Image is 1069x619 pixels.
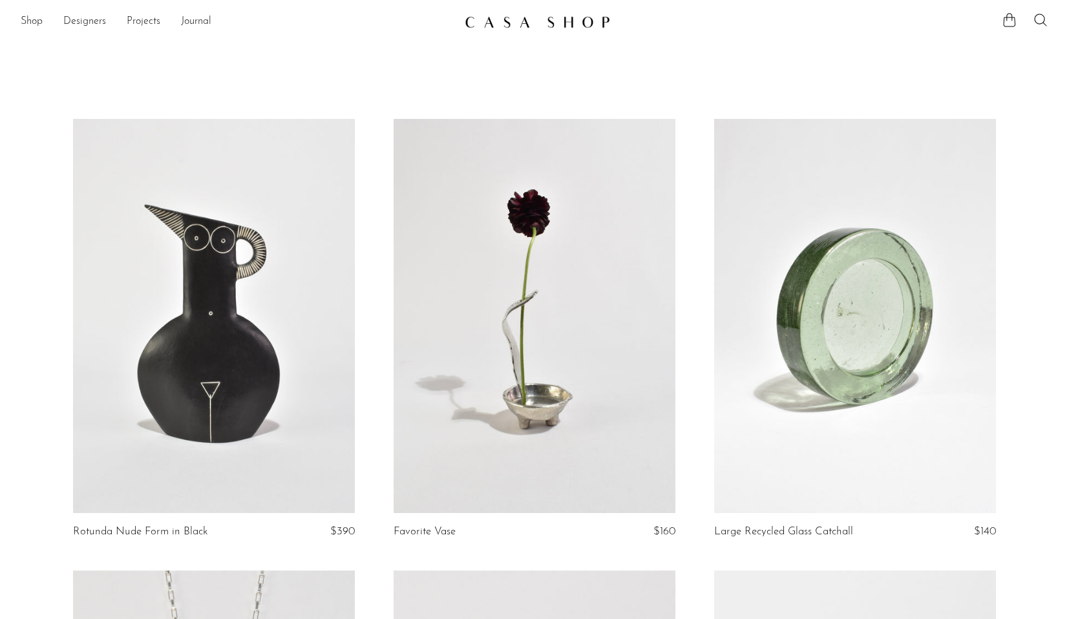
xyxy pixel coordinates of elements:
a: Journal [181,14,211,30]
a: Shop [21,14,43,30]
span: $160 [653,526,675,537]
ul: NEW HEADER MENU [21,11,454,33]
a: Favorite Vase [394,526,456,538]
nav: Desktop navigation [21,11,454,33]
span: $390 [330,526,355,537]
a: Rotunda Nude Form in Black [73,526,208,538]
a: Projects [127,14,160,30]
a: Large Recycled Glass Catchall [714,526,853,538]
a: Designers [63,14,106,30]
span: $140 [974,526,996,537]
